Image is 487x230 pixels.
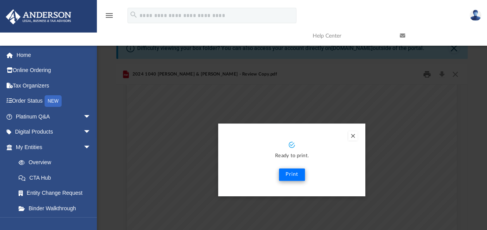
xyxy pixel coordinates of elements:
[307,21,394,51] a: Help Center
[11,185,103,201] a: Entity Change Request
[83,109,99,125] span: arrow_drop_down
[226,152,358,161] p: Ready to print.
[5,47,103,63] a: Home
[5,93,103,109] a: Order StatusNEW
[5,78,103,93] a: Tax Organizers
[5,139,103,155] a: My Entitiesarrow_drop_down
[470,10,481,21] img: User Pic
[83,139,99,155] span: arrow_drop_down
[129,10,138,19] i: search
[105,15,114,20] a: menu
[83,124,99,140] span: arrow_drop_down
[11,155,103,170] a: Overview
[105,11,114,20] i: menu
[3,9,74,24] img: Anderson Advisors Platinum Portal
[11,170,103,185] a: CTA Hub
[11,201,103,216] a: Binder Walkthrough
[5,124,103,140] a: Digital Productsarrow_drop_down
[5,109,103,124] a: Platinum Q&Aarrow_drop_down
[45,95,62,107] div: NEW
[279,168,305,181] button: Print
[5,63,103,78] a: Online Ordering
